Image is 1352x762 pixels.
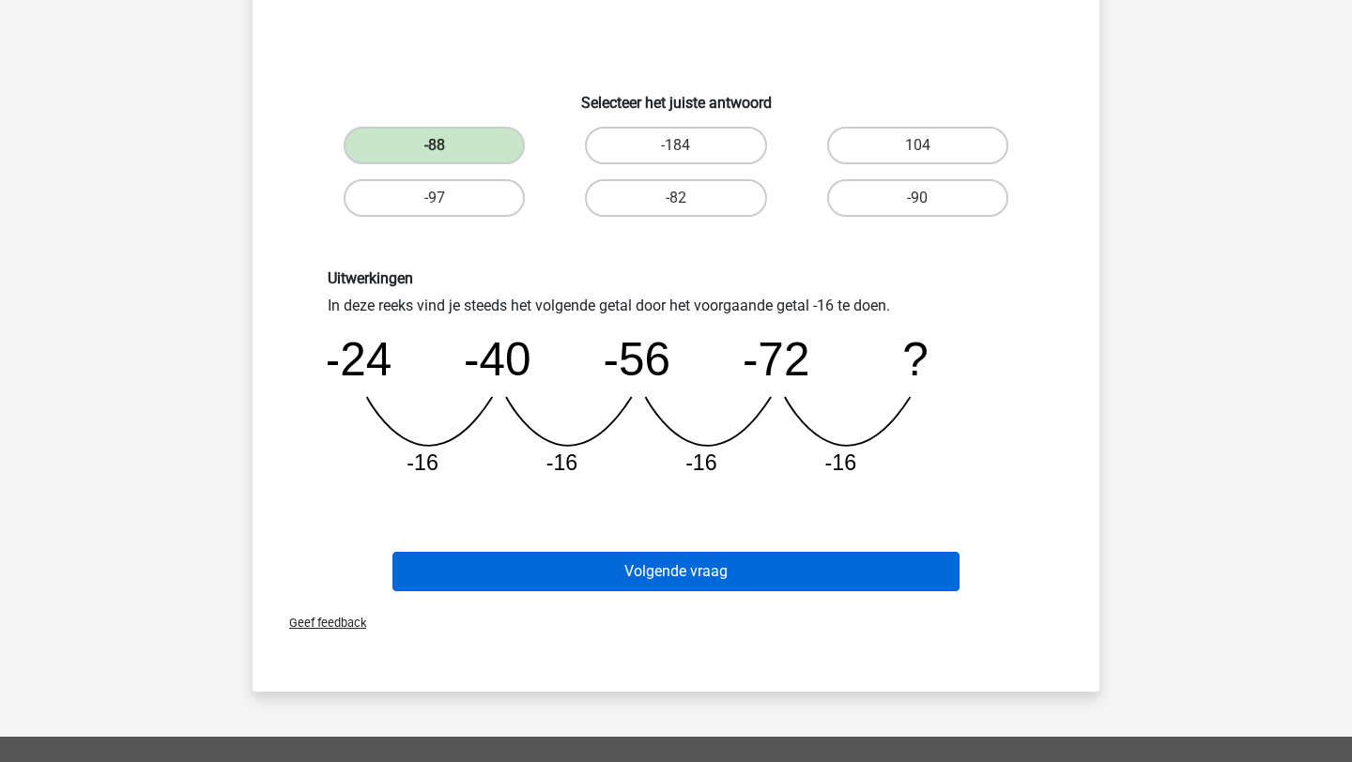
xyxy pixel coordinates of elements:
label: -97 [344,179,525,217]
h6: Uitwerkingen [328,269,1024,287]
label: -184 [585,127,766,164]
tspan: -16 [825,450,857,475]
div: In deze reeks vind je steeds het volgende getal door het voorgaande getal -16 te doen. [314,269,1038,492]
label: -82 [585,179,766,217]
tspan: -16 [407,450,438,475]
tspan: -56 [604,333,670,385]
span: Geef feedback [274,616,366,630]
tspan: ? [902,333,929,385]
label: -90 [827,179,1008,217]
tspan: -24 [325,333,392,385]
h6: Selecteer het juiste antwoord [283,79,1069,112]
tspan: -16 [546,450,578,475]
tspan: -40 [464,333,530,385]
label: 104 [827,127,1008,164]
tspan: -16 [685,450,717,475]
label: -88 [344,127,525,164]
button: Volgende vraag [392,552,960,591]
tspan: -72 [743,333,809,385]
